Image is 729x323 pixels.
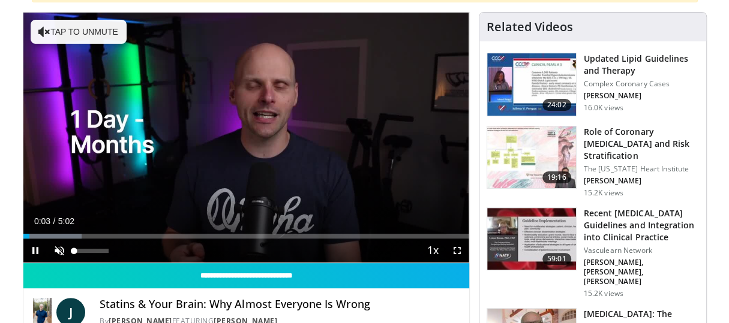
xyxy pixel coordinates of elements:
h3: Role of Coronary [MEDICAL_DATA] and Risk Stratification [584,126,699,162]
button: Fullscreen [445,239,469,262]
div: Progress Bar [23,234,469,239]
p: 15.2K views [584,188,623,198]
span: 24:02 [542,99,571,111]
p: The [US_STATE] Heart Institute [584,164,699,174]
div: Volume Level [74,249,109,253]
p: 16.0K views [584,103,623,113]
button: Tap to unmute [31,20,127,44]
p: [PERSON_NAME] [584,91,699,101]
a: 24:02 Updated Lipid Guidelines and Therapy Complex Coronary Cases [PERSON_NAME] 16.0K views [487,53,699,116]
h4: Related Videos [487,20,573,34]
button: Pause [23,239,47,262]
video-js: Video Player [23,13,469,263]
span: 19:16 [542,171,571,183]
span: 59:01 [542,253,571,265]
a: 59:01 Recent [MEDICAL_DATA] Guidelines and Integration into Clinical Practice Vasculearn Network ... [487,207,699,298]
img: 77f671eb-9394-4acc-bc78-a9f077f94e00.150x105_q85_crop-smart_upscale.jpg [487,53,576,116]
span: / [53,216,56,226]
a: 19:16 Role of Coronary [MEDICAL_DATA] and Risk Stratification The [US_STATE] Heart Institute [PER... [487,126,699,198]
p: 15.2K views [584,289,623,298]
p: [PERSON_NAME] [584,176,699,186]
p: Vasculearn Network [584,246,699,255]
h3: Recent [MEDICAL_DATA] Guidelines and Integration into Clinical Practice [584,207,699,243]
p: [PERSON_NAME], [PERSON_NAME], [PERSON_NAME] [584,258,699,286]
button: Unmute [47,239,71,262]
span: 0:03 [34,216,50,226]
h3: Updated Lipid Guidelines and Therapy [584,53,699,77]
img: 87825f19-cf4c-4b91-bba1-ce218758c6bb.150x105_q85_crop-smart_upscale.jpg [487,208,576,270]
p: Complex Coronary Cases [584,79,699,89]
img: 1efa8c99-7b8a-4ab5-a569-1c219ae7bd2c.150x105_q85_crop-smart_upscale.jpg [487,126,576,189]
h4: Statins & Your Brain: Why Almost Everyone Is Wrong [100,298,459,311]
span: 5:02 [58,216,74,226]
button: Playback Rate [421,239,445,262]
